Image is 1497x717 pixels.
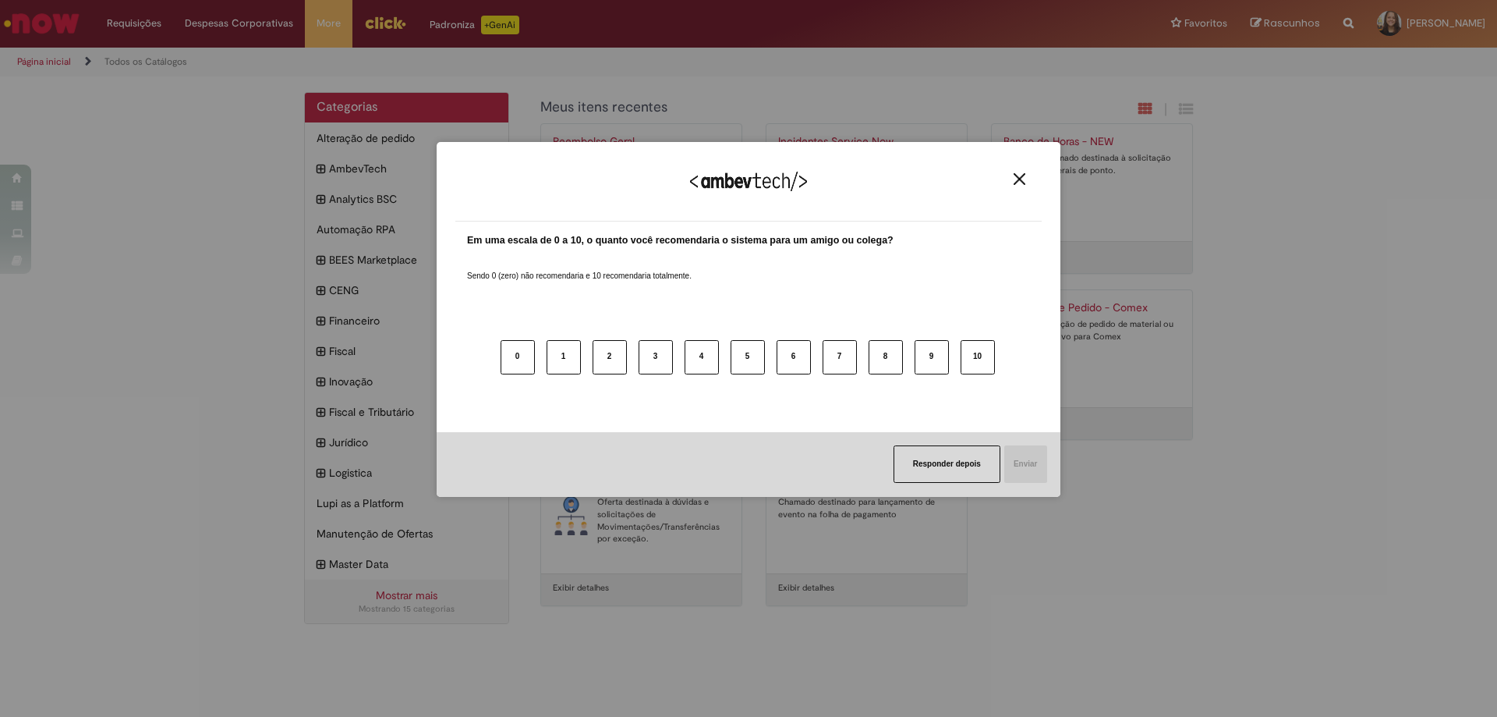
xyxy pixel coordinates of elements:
button: 0 [501,340,535,374]
button: Responder depois [894,445,1000,483]
button: Close [1009,172,1030,186]
img: Logo Ambevtech [690,172,807,191]
button: 1 [547,340,581,374]
button: 6 [777,340,811,374]
button: 9 [915,340,949,374]
button: 3 [639,340,673,374]
button: 2 [593,340,627,374]
label: Em uma escala de 0 a 10, o quanto você recomendaria o sistema para um amigo ou colega? [467,233,894,248]
button: 5 [731,340,765,374]
button: 10 [961,340,995,374]
label: Sendo 0 (zero) não recomendaria e 10 recomendaria totalmente. [467,252,692,282]
button: 4 [685,340,719,374]
img: Close [1014,173,1025,185]
button: 7 [823,340,857,374]
button: 8 [869,340,903,374]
